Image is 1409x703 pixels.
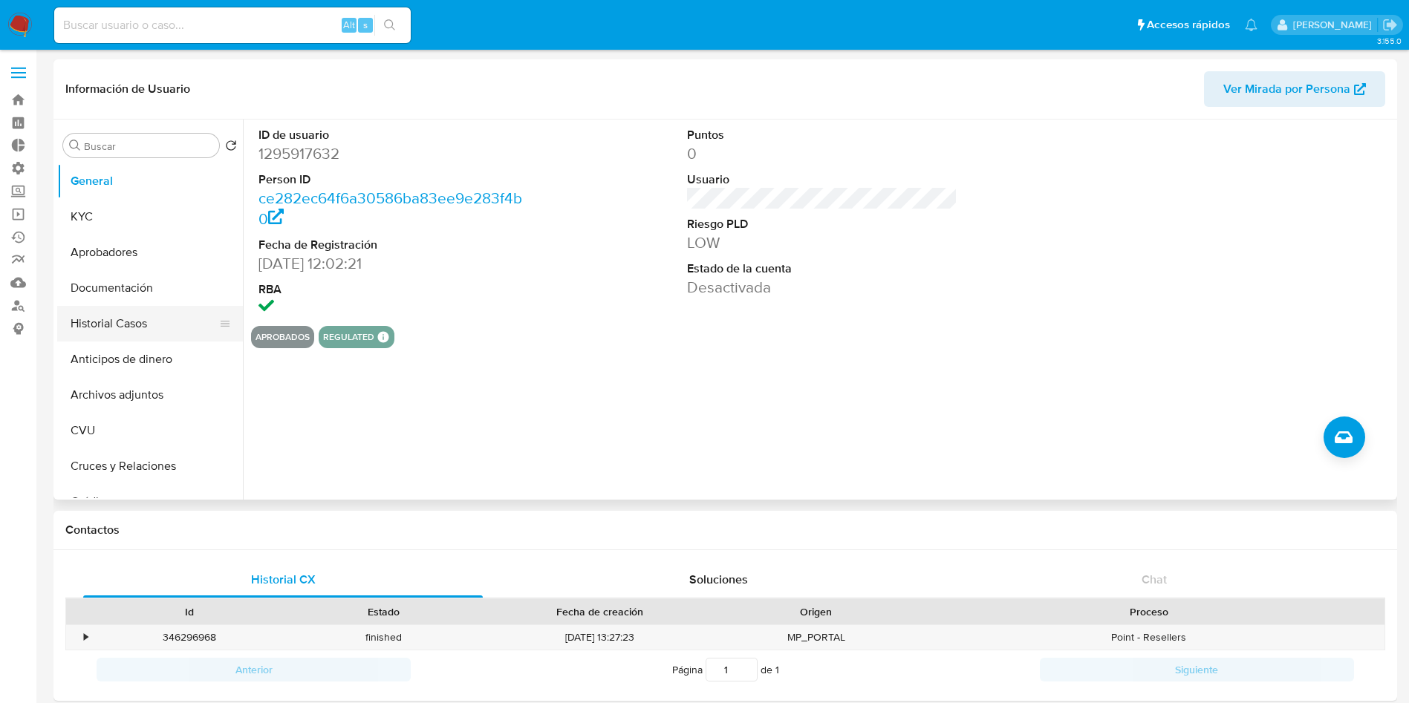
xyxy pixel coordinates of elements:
[57,163,243,199] button: General
[287,625,481,650] div: finished
[57,377,243,413] button: Archivos adjuntos
[57,270,243,306] button: Documentación
[251,571,316,588] span: Historial CX
[1382,17,1398,33] a: Salir
[924,604,1374,619] div: Proceso
[84,630,88,644] div: •
[65,523,1385,537] h1: Contactos
[689,571,748,588] span: Soluciones
[1245,19,1257,31] a: Notificaciones
[258,171,530,188] dt: Person ID
[57,413,243,448] button: CVU
[258,127,530,143] dt: ID de usuario
[687,127,958,143] dt: Puntos
[57,199,243,235] button: KYC
[775,662,779,677] span: 1
[84,140,213,153] input: Buscar
[65,82,190,97] h1: Información de Usuario
[297,604,471,619] div: Estado
[258,187,522,229] a: ce282ec64f6a30586ba83ee9e283f4b0
[481,625,719,650] div: [DATE] 13:27:23
[1223,71,1350,107] span: Ver Mirada por Persona
[92,625,287,650] div: 346296968
[57,235,243,270] button: Aprobadores
[687,143,958,164] dd: 0
[57,306,231,341] button: Historial Casos
[729,604,903,619] div: Origen
[492,604,709,619] div: Fecha de creación
[672,658,779,681] span: Página de
[258,143,530,164] dd: 1295917632
[54,16,411,35] input: Buscar usuario o caso...
[687,277,958,298] dd: Desactivada
[1142,571,1167,588] span: Chat
[57,341,243,377] button: Anticipos de dinero
[225,140,237,156] button: Volver al orden por defecto
[258,281,530,298] dt: RBA
[1204,71,1385,107] button: Ver Mirada por Persona
[687,171,958,188] dt: Usuario
[687,232,958,253] dd: LOW
[323,334,374,340] button: regulated
[258,253,530,274] dd: [DATE] 12:02:21
[914,625,1384,650] div: Point - Resellers
[687,216,958,232] dt: Riesgo PLD
[1147,17,1230,33] span: Accesos rápidos
[102,604,276,619] div: Id
[256,334,310,340] button: Aprobados
[343,18,355,32] span: Alt
[374,15,405,36] button: search-icon
[363,18,368,32] span: s
[719,625,914,650] div: MP_PORTAL
[687,261,958,277] dt: Estado de la cuenta
[57,484,243,520] button: Créditos
[1293,18,1377,32] p: gustavo.deseta@mercadolibre.com
[258,237,530,253] dt: Fecha de Registración
[57,448,243,484] button: Cruces y Relaciones
[97,658,411,681] button: Anterior
[69,140,81,151] button: Buscar
[1040,658,1354,681] button: Siguiente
